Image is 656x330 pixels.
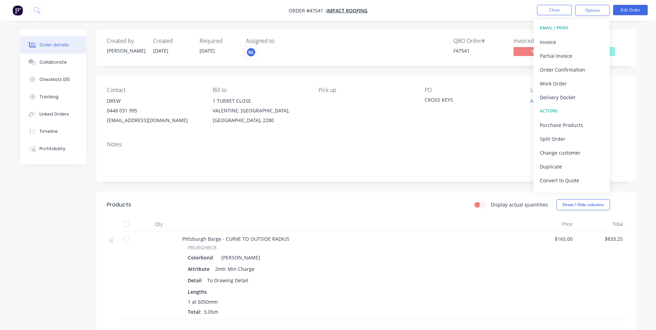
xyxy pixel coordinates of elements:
div: CROSS KEYS [425,96,511,106]
span: Total: [188,309,201,315]
div: Duplicate [540,162,603,172]
span: PBURGHBCB [188,244,216,251]
div: Contact [107,87,202,93]
button: Collaborate [20,54,86,71]
button: Options [575,5,610,16]
span: Order #47541 - [289,7,326,14]
div: QBO Order # [453,38,505,44]
span: $165.00 [528,235,573,242]
button: Purchase Products [534,118,610,132]
span: $833.25 [578,235,623,242]
div: Order details [39,42,69,48]
label: Display actual quantities [491,201,548,208]
div: Tracking [39,94,58,100]
button: Checklists 0/0 [20,71,86,88]
button: Add labels [527,96,558,106]
button: Duplicate [534,159,610,173]
span: [DATE] [200,47,215,54]
div: Timeline [39,128,58,135]
div: Invoice [540,37,603,47]
div: 1 TURRET CLOSE [213,96,307,106]
div: DREW0448 031 995[EMAIL_ADDRESS][DOMAIN_NAME] [107,96,202,125]
div: Labels [530,87,625,93]
button: Timeline [20,123,86,140]
div: PO [425,87,519,93]
div: To Drawing Detail [204,275,251,285]
button: Profitability [20,140,86,157]
button: Order details [20,36,86,54]
span: [DATE] [153,47,168,54]
div: ACTIONS [540,107,603,116]
button: Invoice [534,35,610,49]
button: Archive [534,187,610,201]
span: No [514,47,555,56]
button: Partial Invoice [534,49,610,63]
div: Price [525,217,575,231]
div: Attribute [188,264,212,274]
div: Total [575,217,626,231]
span: Pittsburgh Barge - CURVE TO OUTSIDE RADIUS [182,236,289,242]
div: Assigned to [246,38,315,44]
div: Work Order [540,79,603,89]
div: Created by [107,38,145,44]
div: Convert to Quote [540,175,603,185]
div: Notes [107,141,626,148]
div: [PERSON_NAME] [219,253,260,263]
button: Convert to Quote [534,173,610,187]
div: Split Order [540,134,603,144]
div: Delivery Docket [540,92,603,102]
div: Invoiced [514,38,565,44]
div: Colorbond [188,253,216,263]
div: 0448 031 995 [107,106,202,116]
div: [EMAIL_ADDRESS][DOMAIN_NAME] [107,116,202,125]
div: Detail [188,275,204,285]
button: Order Confirmation [534,63,610,76]
div: Linked Orders [39,111,69,117]
div: Products [107,201,131,209]
div: Collaborate [39,59,67,65]
div: Order Confirmation [540,65,603,75]
img: Factory [12,5,23,16]
div: [PERSON_NAME] [107,47,145,54]
div: 2mtr Min Charge [212,264,257,274]
div: DREW [107,96,202,106]
div: Created [153,38,191,44]
div: Bill to [213,87,307,93]
button: Close [537,5,572,15]
span: 5.05m [201,309,221,315]
div: F47541 [453,47,505,54]
div: Pick up [318,87,413,93]
button: Split Order [534,132,610,146]
div: EMAIL / PRINT [540,24,603,33]
button: Work Order [534,76,610,90]
div: Purchase Products [540,120,603,130]
div: 1 TURRET CLOSEVALENTINE, [GEOGRAPHIC_DATA], [GEOGRAPHIC_DATA], 2280 [213,96,307,125]
button: Change customer [534,146,610,159]
button: Show / Hide columns [556,199,610,210]
div: Partial Invoice [540,51,603,61]
a: IMPACT ROOFING [326,7,368,14]
button: Linked Orders [20,106,86,123]
button: ACTIONS [534,104,610,118]
div: Profitability [39,146,65,152]
div: Required [200,38,238,44]
div: Change customer [540,148,603,158]
div: Qty [138,217,179,231]
div: Checklists 0/0 [39,76,70,83]
button: Delivery Docket [534,90,610,104]
div: Archive [540,189,603,199]
button: Tracking [20,88,86,106]
button: NL [246,47,256,57]
button: EMAIL / PRINT [534,21,610,35]
span: Lengths [188,288,207,295]
div: VALENTINE, [GEOGRAPHIC_DATA], [GEOGRAPHIC_DATA], 2280 [213,106,307,125]
button: Edit Order [613,5,648,15]
span: 1 at 5050mm [188,298,218,305]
